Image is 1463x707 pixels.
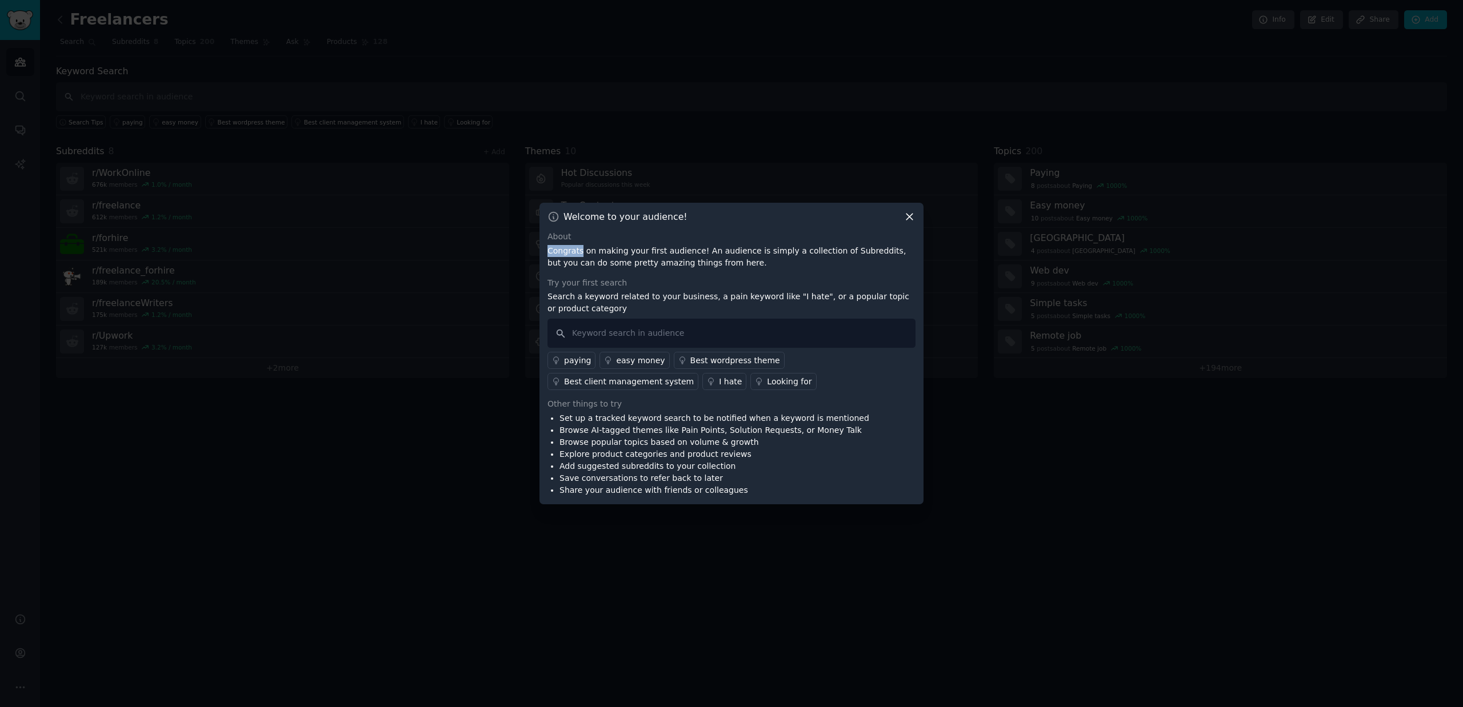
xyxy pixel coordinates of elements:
div: easy money [616,355,665,367]
li: Set up a tracked keyword search to be notified when a keyword is mentioned [559,412,869,424]
div: Try your first search [547,277,916,289]
input: Keyword search in audience [547,319,916,348]
div: paying [564,355,591,367]
li: Explore product categories and product reviews [559,448,869,460]
h3: Welcome to your audience! [563,211,687,223]
a: Looking for [750,373,816,390]
div: Best client management system [564,376,694,388]
li: Share your audience with friends or colleagues [559,484,869,496]
li: Add suggested subreddits to your collection [559,460,869,472]
p: Congrats on making your first audience! An audience is simply a collection of Subreddits, but you... [547,245,916,269]
a: I hate [702,373,746,390]
p: Search a keyword related to your business, a pain keyword like "I hate", or a popular topic or pr... [547,291,916,315]
a: Best wordpress theme [674,352,785,369]
li: Browse AI-tagged themes like Pain Points, Solution Requests, or Money Talk [559,424,869,436]
a: easy money [599,352,669,369]
a: Best client management system [547,373,698,390]
div: Looking for [767,376,812,388]
div: I hate [719,376,742,388]
div: Other things to try [547,398,916,410]
li: Save conversations to refer back to later [559,472,869,484]
div: About [547,231,916,243]
div: Best wordpress theme [690,355,780,367]
li: Browse popular topics based on volume & growth [559,436,869,448]
a: paying [547,352,595,369]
